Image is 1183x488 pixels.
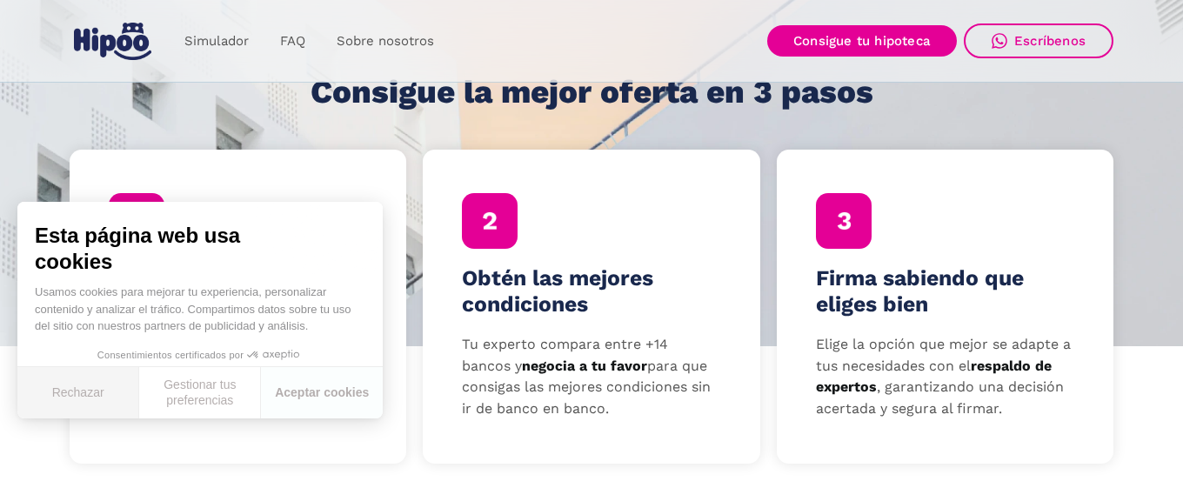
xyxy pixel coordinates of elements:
a: Consigue tu hipoteca [767,25,957,57]
h1: Consigue la mejor oferta en 3 pasos [311,75,873,110]
a: FAQ [264,24,321,58]
p: Elige la opción que mejor se adapte a tus necesidades con el , garantizando una decisión acertada... [816,334,1075,420]
a: Sobre nosotros [321,24,450,58]
div: Escríbenos [1014,33,1086,49]
a: home [70,16,155,67]
p: Tu experto compara entre +14 bancos y para que consigas las mejores condiciones sin ir de banco e... [462,334,721,420]
h4: Firma sabiendo que eliges bien [816,265,1075,318]
a: Simulador [169,24,264,58]
strong: negocia a tu favor [522,358,647,374]
h4: Obtén las mejores condiciones [462,265,721,318]
a: Escríbenos [964,23,1113,58]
